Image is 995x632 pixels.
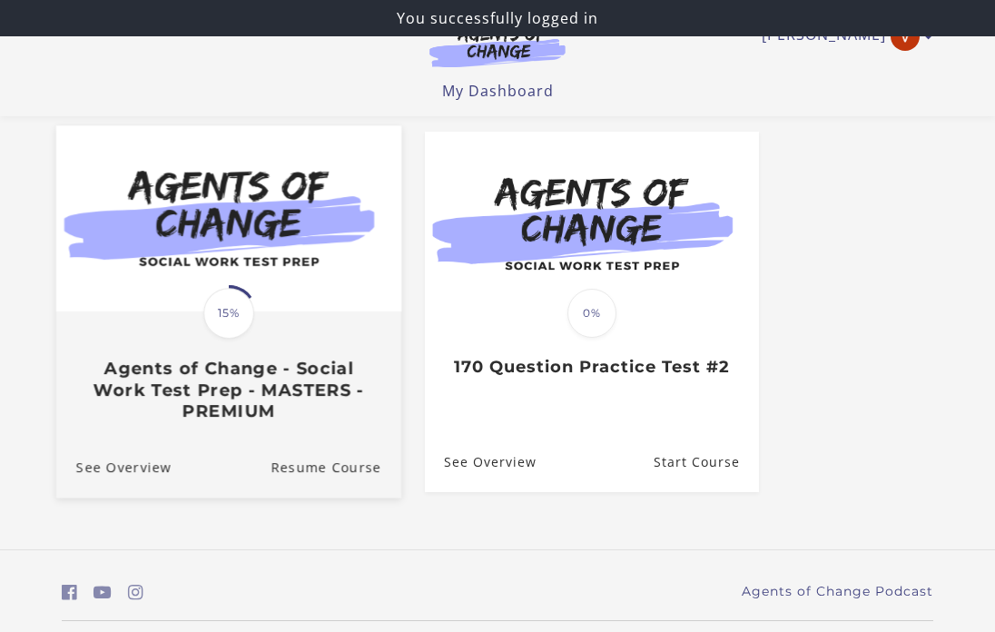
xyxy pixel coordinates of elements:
a: Agents of Change - Social Work Test Prep - MASTERS - PREMIUM: See Overview [56,436,172,497]
span: 0% [567,289,616,338]
h3: 170 Question Practice Test #2 [444,357,739,378]
a: 170 Question Practice Test #2: Resume Course [654,432,759,491]
a: Agents of Change - Social Work Test Prep - MASTERS - PREMIUM: Resume Course [271,436,401,497]
a: Agents of Change Podcast [742,582,933,601]
span: 15% [203,288,254,339]
a: https://www.facebook.com/groups/aswbtestprep (Open in a new window) [62,579,77,606]
a: My Dashboard [442,81,554,101]
i: https://www.instagram.com/agentsofchangeprep/ (Open in a new window) [128,584,143,601]
i: https://www.youtube.com/c/AgentsofChangeTestPrepbyMeaganMitchell (Open in a new window) [94,584,112,601]
h3: Agents of Change - Social Work Test Prep - MASTERS - PREMIUM [76,358,381,421]
a: 170 Question Practice Test #2: See Overview [425,432,537,491]
i: https://www.facebook.com/groups/aswbtestprep (Open in a new window) [62,584,77,601]
a: Toggle menu [762,22,924,51]
a: https://www.youtube.com/c/AgentsofChangeTestPrepbyMeaganMitchell (Open in a new window) [94,579,112,606]
a: https://www.instagram.com/agentsofchangeprep/ (Open in a new window) [128,579,143,606]
img: Agents of Change Logo [410,25,585,67]
p: You successfully logged in [7,7,988,29]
